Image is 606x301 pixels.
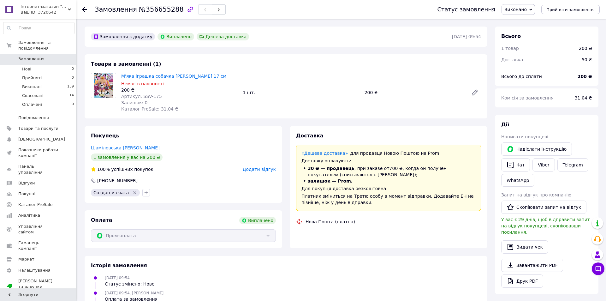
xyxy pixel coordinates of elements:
a: М'яка іграшка собачка [PERSON_NAME] 17 см [121,74,226,79]
span: Оплата [91,217,112,223]
span: 30 ₴ — продавець [308,166,354,171]
span: Аналітика [18,213,40,218]
div: Повернутися назад [82,6,87,13]
b: 200 ₴ [578,74,592,79]
span: 0 [72,66,74,72]
div: 1 замовлення у вас на 200 ₴ [91,154,163,161]
span: [DEMOGRAPHIC_DATA] [18,136,65,142]
span: Замовлення [95,6,137,13]
button: Скопіювати запит на відгук [501,201,586,214]
span: Нові [22,66,31,72]
div: Доставку оплачують: [301,158,476,164]
span: Всього [501,33,521,39]
div: Замовлення з додатку [91,33,155,40]
a: Viber [532,158,555,172]
div: Платник зміниться на Третю особу в момент відправки. Додавайте ЕН не пізніше, ніж у день відправки. [301,193,476,206]
span: Виконані [22,84,42,90]
span: Немає в наявності [121,81,164,86]
a: Друк PDF [501,274,543,288]
span: Дії [501,122,509,128]
span: Додати відгук [243,167,276,172]
span: 14 [69,93,74,99]
svg: Видалити мітку [132,190,137,195]
button: Видати чек [501,240,548,254]
span: Создан из чата [93,190,129,195]
div: 50 ₴ [578,53,596,67]
span: [DATE] 09:54 [105,276,130,280]
span: [PERSON_NAME] та рахунки [18,278,58,296]
span: Історія замовлення [91,262,147,268]
span: Замовлення та повідомлення [18,40,76,51]
span: 0 [72,75,74,81]
div: 200 ₴ [121,87,238,93]
span: залишок — Prom. [308,178,353,184]
span: Товари та послуги [18,126,58,131]
li: , при заказе от 700 ₴ , когда он получен покупателем (списываются с [PERSON_NAME]); [301,165,476,178]
span: Скасовані [22,93,44,99]
input: Пошук [3,22,74,34]
span: Повідомлення [18,115,49,121]
span: Доставка [501,57,523,62]
span: Управління сайтом [18,224,58,235]
span: Покупець [91,133,119,139]
span: №356655288 [139,6,184,13]
span: Каталог ProSale: 31.04 ₴ [121,106,178,111]
a: «Дешева доставка» [301,151,348,156]
span: Оплачені [22,102,42,107]
div: 200 ₴ [362,88,466,97]
span: Відгуки [18,180,35,186]
div: 1 шт. [240,88,362,97]
a: WhatsApp [501,174,534,187]
span: Прийняті [22,75,42,81]
span: Комісія за замовлення [501,95,554,100]
a: Редагувати [468,86,481,99]
div: Дешева доставка [197,33,249,40]
button: Прийняти замовлення [541,5,600,14]
span: Залишок: 0 [121,100,148,105]
div: Виплачено [157,33,194,40]
span: 139 [67,84,74,90]
span: Гаманець компанії [18,240,58,251]
span: Товари в замовленні (1) [91,61,161,67]
span: Налаштування [18,268,50,273]
div: успішних покупок [91,166,153,172]
span: Інтернет-магазин "Усмішка" [21,4,68,9]
button: Надіслати інструкцію [501,142,572,156]
span: У вас є 29 днів, щоб відправити запит на відгук покупцеві, скопіювавши посилання. [501,217,590,235]
span: Запит на відгук про компанію [501,192,571,197]
div: Для покупця доставка безкоштовна. [301,185,476,192]
button: Чат [501,158,530,172]
span: Покупці [18,191,35,197]
span: Панель управління [18,164,58,175]
span: Доставка [296,133,324,139]
div: [PHONE_NUMBER] [97,178,138,184]
span: 100% [97,167,110,172]
a: Завантажити PDF [501,259,563,272]
span: 0 [72,102,74,107]
img: М'яка іграшка собачка Скай 17 см [94,73,113,98]
time: [DATE] 09:54 [452,34,481,39]
div: Ваш ID: 3720642 [21,9,76,15]
span: 1 товар [501,46,519,51]
span: Виконано [504,7,527,12]
div: Статус замовлення [437,6,495,13]
a: Telegram [557,158,588,172]
div: Статус змінено: Нове [105,281,155,287]
span: Прийняти замовлення [546,7,595,12]
div: 200 ₴ [579,45,592,51]
span: 31.04 ₴ [575,95,592,100]
span: Каталог ProSale [18,202,52,208]
button: Чат з покупцем [592,262,604,275]
span: [DATE] 09:54, [PERSON_NAME] [105,291,163,295]
a: Шаміловська [PERSON_NAME] [91,145,160,150]
span: Замовлення [18,56,45,62]
div: Нова Пошта (платна) [304,219,357,225]
span: Показники роботи компанії [18,147,58,159]
span: Маркет [18,256,34,262]
span: Всього до сплати [501,74,542,79]
div: для продавця Новою Поштою на Prom. [301,150,476,156]
div: Виплачено [239,217,276,224]
span: Написати покупцеві [501,134,548,139]
span: Артикул: SSV-175 [121,94,162,99]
